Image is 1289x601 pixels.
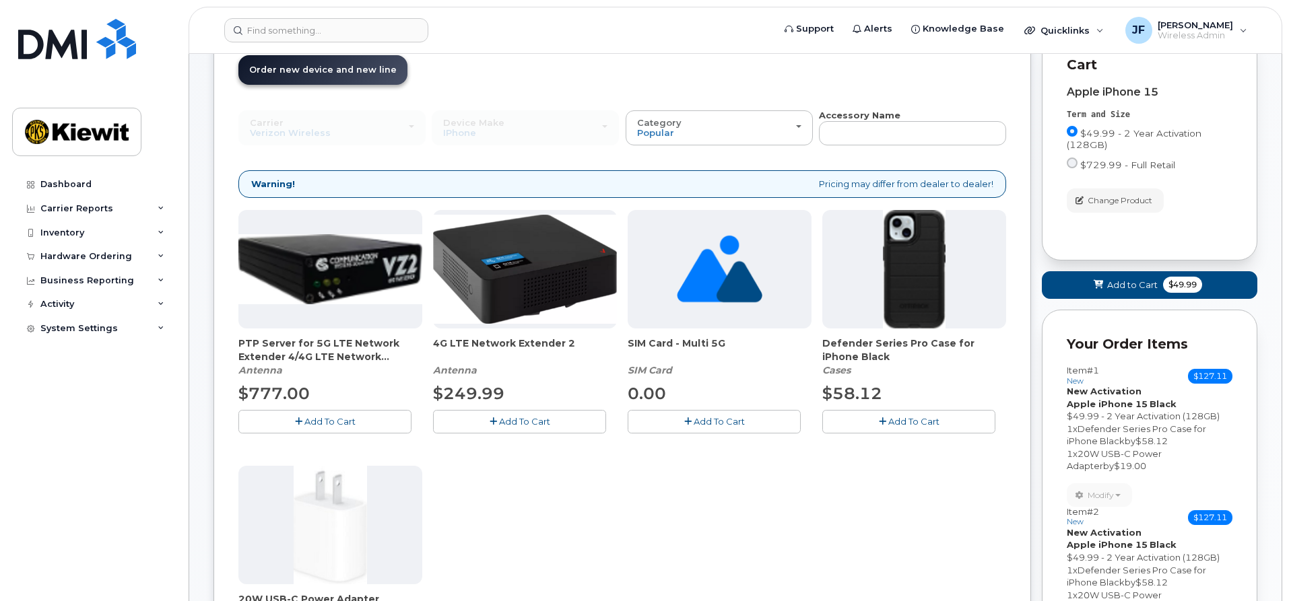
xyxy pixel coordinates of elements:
span: $249.99 [433,384,504,403]
span: Support [796,22,834,36]
p: Your Order Items [1067,334,1232,354]
strong: Apple iPhone 15 [1067,539,1148,550]
div: $49.99 - 2 Year Activation (128GB) [1067,410,1232,423]
div: PTP Server for 5G LTE Network Extender 4/4G LTE Network Extender 3 [238,337,422,377]
span: $49.99 [1163,277,1202,293]
span: 4G LTE Network Extender 2 [433,337,617,363]
button: Add To Cart [822,410,995,433]
strong: Warning! [251,178,295,190]
span: Alerts [864,22,892,36]
span: Quicklinks [1040,25,1090,36]
span: $19.00 [1114,460,1146,471]
strong: New Activation [1067,386,1142,396]
span: $58.12 [1135,435,1168,446]
strong: Apple iPhone 15 [1067,398,1148,409]
a: Alerts [843,15,902,42]
button: Add To Cart [433,410,606,433]
div: $49.99 - 2 Year Activation (128GB) [1067,551,1232,564]
img: 4glte_extender.png [433,215,617,323]
span: Defender Series Pro Case for iPhone Black [822,337,1006,363]
span: #1 [1087,365,1099,376]
div: Quicklinks [1015,17,1113,44]
span: Add To Cart [888,416,939,427]
span: 0.00 [628,384,666,403]
span: 20W USB-C Power Adapter [1067,448,1162,472]
span: 1 [1067,423,1073,434]
span: $127.11 [1188,369,1232,384]
strong: Black [1150,398,1177,409]
h3: Item [1067,365,1099,385]
span: 1 [1067,565,1073,575]
input: Find something... [224,18,428,42]
div: x by [1067,564,1232,589]
span: Modify [1088,489,1114,501]
div: SIM Card - Multi 5G [628,337,812,377]
button: Modify [1067,483,1132,507]
input: $49.99 - 2 Year Activation (128GB) [1067,126,1078,137]
strong: Black [1150,539,1177,550]
button: Category Popular [626,110,813,145]
span: JF [1132,22,1145,38]
span: Add To Cart [304,416,356,427]
img: Casa_Sysem.png [238,234,422,304]
span: $127.11 [1188,510,1232,525]
span: Change Product [1088,195,1152,207]
button: Add To Cart [238,410,411,433]
span: Category [637,117,682,128]
span: Defender Series Pro Case for iPhone Black [1067,423,1206,447]
button: Add To Cart [628,410,801,433]
p: Cart [1067,55,1232,75]
span: Add To Cart [499,416,550,427]
span: Wireless Admin [1158,30,1233,41]
div: x by [1067,448,1232,472]
strong: New Activation [1067,527,1142,538]
a: Support [775,15,843,42]
input: $729.99 - Full Retail [1067,157,1078,168]
div: Jared French [1116,17,1257,44]
button: Add to Cart $49.99 [1042,271,1257,299]
span: 1 [1067,590,1073,600]
h3: Item [1067,507,1099,526]
span: $777.00 [238,384,310,403]
em: Cases [822,364,851,376]
strong: Accessory Name [819,110,900,120]
a: Knowledge Base [902,15,1014,42]
span: $58.12 [822,384,882,403]
div: Term and Size [1067,109,1232,120]
div: Apple iPhone 15 [1067,86,1232,98]
button: Change Product [1067,188,1164,212]
small: new [1067,376,1084,386]
span: Popular [637,127,674,138]
span: PTP Server for 5G LTE Network Extender 4/4G LTE Network Extender 3 [238,337,422,363]
div: x by [1067,423,1232,448]
div: Pricing may differ from dealer to dealer! [238,170,1006,198]
img: no_image_found-2caef05468ed5679b831cfe6fc140e25e0c280774317ffc20a367ab7fd17291e.png [677,210,762,328]
em: SIM Card [628,364,672,376]
span: $49.99 - 2 Year Activation (128GB) [1067,128,1201,150]
img: apple20w.jpg [294,466,367,584]
span: Add To Cart [694,416,745,427]
span: Defender Series Pro Case for iPhone Black [1067,565,1206,588]
span: $58.12 [1135,577,1168,588]
span: SIM Card - Multi 5G [628,337,812,363]
span: Add to Cart [1107,279,1158,291]
img: defenderiphone14.png [883,210,946,328]
span: Knowledge Base [923,22,1004,36]
span: #2 [1087,506,1099,517]
em: Antenna [238,364,282,376]
small: new [1067,517,1084,526]
span: $729.99 - Full Retail [1080,160,1175,170]
span: 1 [1067,448,1073,459]
em: Antenna [433,364,477,376]
span: Order new device and new line [249,65,397,75]
div: 4G LTE Network Extender 2 [433,337,617,377]
span: [PERSON_NAME] [1158,20,1233,30]
iframe: Messenger Launcher [1230,542,1279,591]
div: Defender Series Pro Case for iPhone Black [822,337,1006,377]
